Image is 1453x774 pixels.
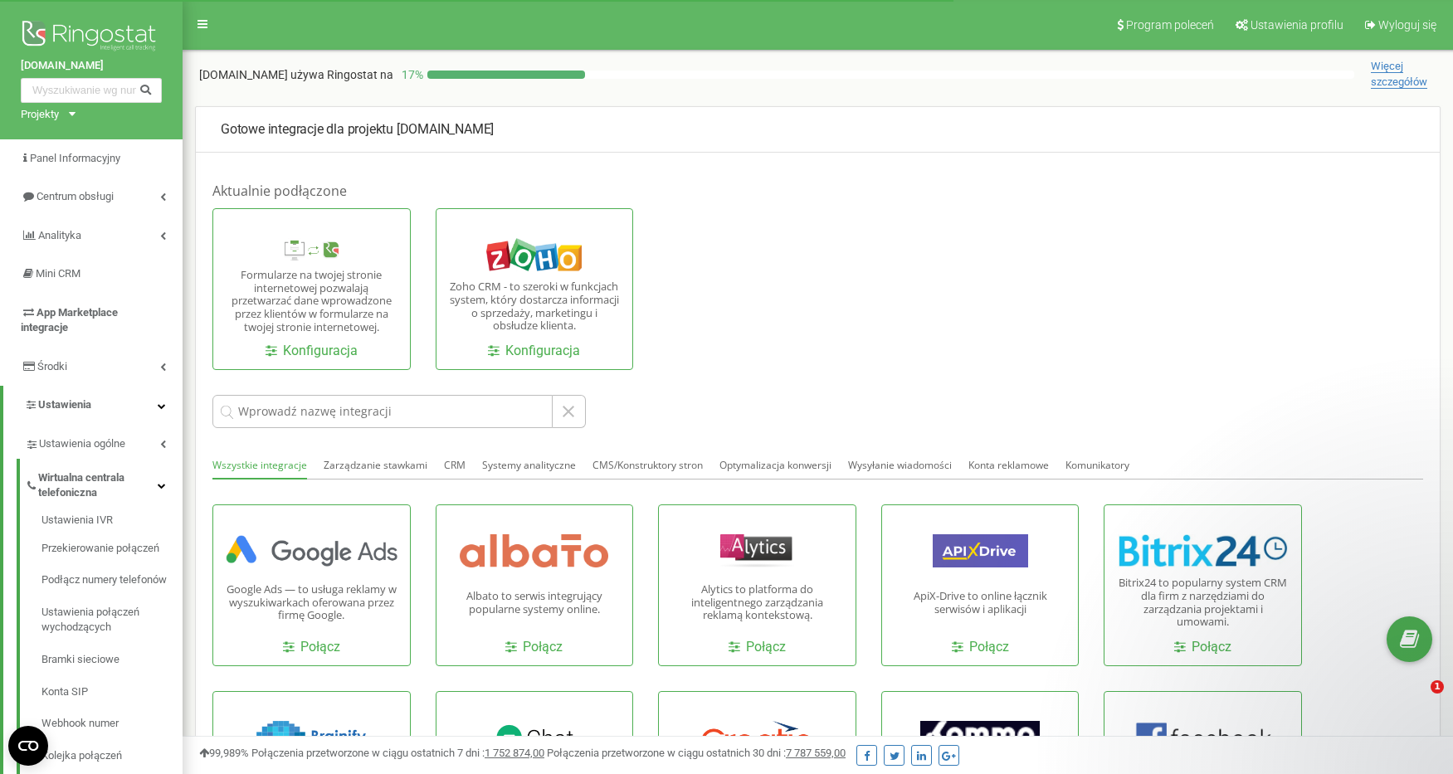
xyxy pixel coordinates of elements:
span: Wyloguj się [1378,18,1436,32]
a: Połącz [952,638,1009,657]
iframe: Intercom live chat [1397,680,1436,720]
button: Wysyłanie wiadomości [848,453,952,478]
a: Ustawienia [3,386,183,425]
button: Zarządzanie stawkami [324,453,427,478]
span: Więcej szczegółów [1371,60,1427,89]
button: Komunikatory [1065,453,1129,478]
span: Analityka [38,229,81,241]
a: Połącz [729,638,786,657]
span: Centrum obsługi [37,190,114,202]
p: Zoho CRM - to szeroki w funkcjach system, który dostarcza informacji o sprzedaży, marketingu i ob... [449,280,621,332]
p: [DOMAIN_NAME] [221,120,1415,139]
a: Podłącz numery telefonów [41,564,183,596]
a: Ustawienia IVR [41,513,183,533]
button: Wszystkie integracje [212,453,307,479]
a: Webhook numer [41,708,183,740]
span: używa Ringostat na [290,68,393,81]
a: Konfiguracja [488,342,580,361]
span: Ustawienia [38,398,91,411]
a: Bramki sieciowe [41,644,183,676]
button: CMS/Konstruktory stron [592,453,703,478]
u: 1 752 874,00 [485,747,544,759]
a: Przekierowanie połączeń [41,533,183,565]
p: [DOMAIN_NAME] [199,66,393,83]
span: Gotowe integracje dla projektu [221,121,393,137]
h1: Aktualnie podłączone [212,182,1423,200]
button: Konta reklamowe [968,453,1049,478]
button: Optymalizacja konwersji [719,453,831,478]
span: Środki [37,360,67,372]
button: Systemy analityczne [482,453,576,478]
a: Ustawienia połączeń wychodzących [41,596,183,644]
span: 99,989% [199,747,249,759]
a: Ustawienia ogólne [25,425,183,459]
span: Mini CRM [36,267,80,280]
p: Albato to serwis integrujący popularne systemy online. [449,590,621,616]
a: Kolejka połączeń [41,740,183,772]
img: Ringostat logo [21,17,162,58]
input: Wprowadź nazwę integracji [212,395,553,428]
span: Ustawienia ogólne [39,436,125,452]
button: Open CMP widget [8,726,48,766]
p: Formularze na twojej stronie internetowej pozwalają przetwarzać dane wprowadzone przez klientów w... [226,269,397,333]
a: Konfiguracja [266,342,358,361]
span: Panel Informacyjny [30,152,120,164]
span: 1 [1431,680,1444,694]
p: Alytics to platforma do inteligentnego zarządzania reklamą kontekstową. [671,583,843,622]
p: ApiX-Drive to online łącznik serwisów i aplikacji [895,590,1066,616]
p: 17 % [393,66,427,83]
a: Wirtualna centrala telefoniczna [25,459,183,508]
p: Bitrix24 to popularny system CRM dla firm z narzędziami do zarządzania projektami i umowami. [1117,577,1289,628]
span: App Marketplace integracje [21,306,118,334]
a: Połącz [505,638,563,657]
a: Połącz [283,638,340,657]
a: Konta SIP [41,676,183,708]
span: Program poleceń [1126,18,1214,32]
u: 7 787 559,00 [786,747,846,759]
span: Połączenia przetworzone w ciągu ostatnich 7 dni : [251,747,544,759]
p: Google Ads — to usługa reklamy w wyszukiwarkach oferowana przez firmę Google. [226,583,397,622]
input: Wyszukiwanie wg numeru [21,78,162,103]
span: Ustawienia profilu [1251,18,1343,32]
button: CRM [444,453,466,478]
span: Wirtualna centrala telefoniczna [38,470,158,501]
div: Projekty [21,107,59,123]
a: [DOMAIN_NAME] [21,58,162,74]
span: Połączenia przetworzone w ciągu ostatnich 30 dni : [547,747,846,759]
